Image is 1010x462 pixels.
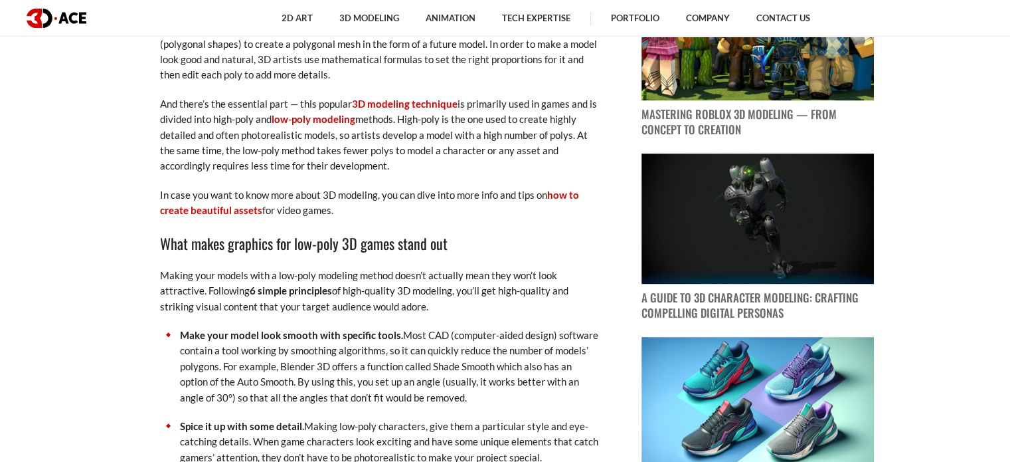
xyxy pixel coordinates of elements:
[641,107,874,138] p: Mastering Roblox 3D Modeling — From Concept to Creation
[272,113,355,125] a: low-poly modeling
[180,329,403,341] strong: Make your model look smooth with specific tools.
[160,268,598,314] p: Making your models with a low-poly modeling method doesn’t actually mean they won’t look attracti...
[160,96,598,174] p: And there’s the essential part — this popular is primarily used in games and is divided into high...
[160,21,598,83] p: Mainly, the content for most 3D games is made with the polygonal modeling technique by using poly...
[250,285,332,296] strong: 6 simple principles
[641,154,874,322] a: blog post image A Guide to 3D Character Modeling: Crafting Compelling Digital Personas
[641,290,874,321] p: A Guide to 3D Character Modeling: Crafting Compelling Digital Personas
[160,187,598,219] p: In case you want to know more about 3D modeling, you can dive into more info and tips on for vide...
[641,154,874,285] img: blog post image
[160,232,598,255] h3: What makes graphics for low-poly 3D games stand out
[27,9,86,28] img: logo dark
[180,328,598,405] p: Most CAD (computer-aided design) software contain a tool working by smoothing algorithms, so it c...
[352,98,458,110] a: 3D modeling technique
[180,420,304,432] strong: Spice it up with some detail.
